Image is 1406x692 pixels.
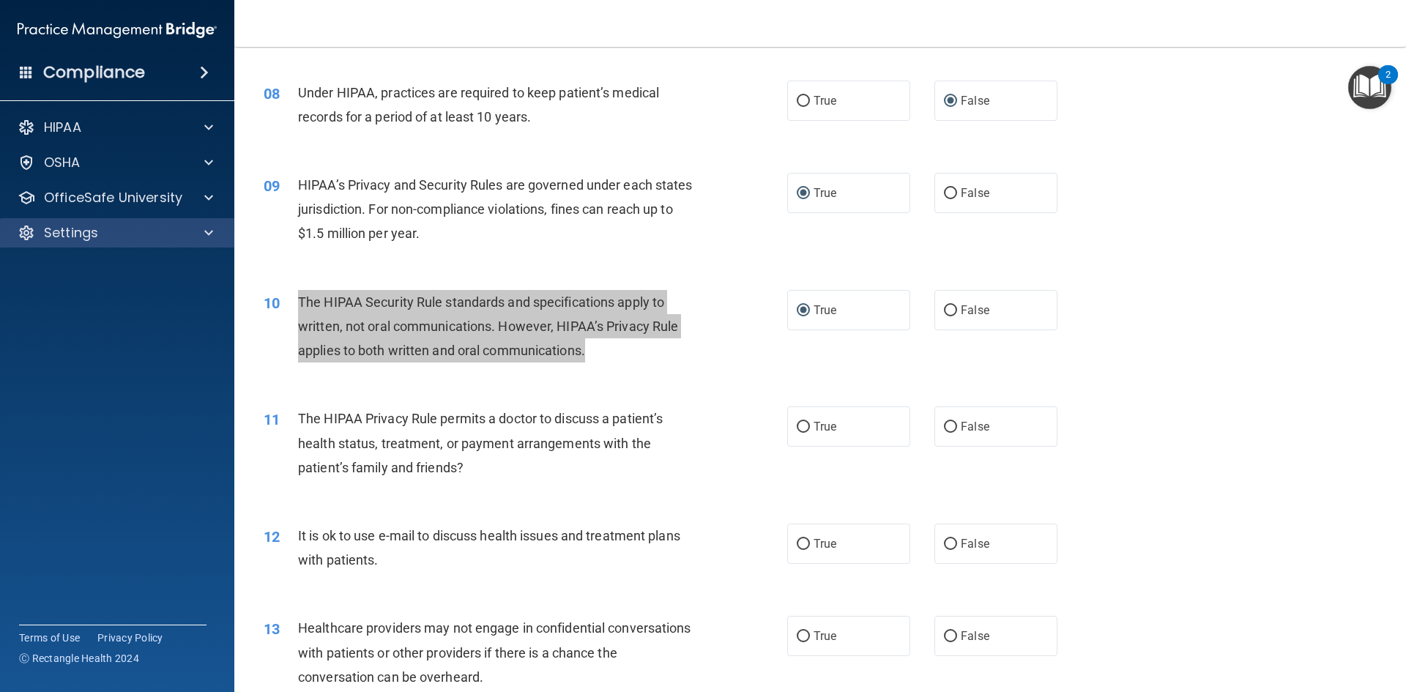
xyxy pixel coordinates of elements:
div: 2 [1385,75,1391,94]
span: 08 [264,85,280,103]
input: False [944,539,957,550]
input: False [944,422,957,433]
input: False [944,631,957,642]
span: True [814,303,836,317]
span: False [961,186,989,200]
span: 13 [264,620,280,638]
span: False [961,420,989,434]
input: True [797,631,810,642]
span: True [814,420,836,434]
span: 11 [264,411,280,428]
input: True [797,96,810,107]
span: It is ok to use e-mail to discuss health issues and treatment plans with patients. [298,528,680,568]
input: True [797,422,810,433]
a: HIPAA [18,119,213,136]
span: True [814,537,836,551]
p: OSHA [44,154,81,171]
span: False [961,94,989,108]
a: Terms of Use [19,630,80,645]
span: True [814,186,836,200]
span: 09 [264,177,280,195]
span: The HIPAA Security Rule standards and specifications apply to written, not oral communications. H... [298,294,678,358]
span: False [961,629,989,643]
span: Healthcare providers may not engage in confidential conversations with patients or other provider... [298,620,691,684]
a: OSHA [18,154,213,171]
span: True [814,629,836,643]
input: True [797,188,810,199]
span: 10 [264,294,280,312]
span: The HIPAA Privacy Rule permits a doctor to discuss a patient’s health status, treatment, or payme... [298,411,663,475]
span: True [814,94,836,108]
input: True [797,539,810,550]
span: Under HIPAA, practices are required to keep patient’s medical records for a period of at least 10... [298,85,659,124]
a: OfficeSafe University [18,189,213,207]
input: False [944,305,957,316]
a: Settings [18,224,213,242]
button: Open Resource Center, 2 new notifications [1348,66,1391,109]
span: HIPAA’s Privacy and Security Rules are governed under each states jurisdiction. For non-complianc... [298,177,693,241]
input: True [797,305,810,316]
input: False [944,188,957,199]
p: Settings [44,224,98,242]
p: HIPAA [44,119,81,136]
span: False [961,537,989,551]
a: Privacy Policy [97,630,163,645]
input: False [944,96,957,107]
h4: Compliance [43,62,145,83]
p: OfficeSafe University [44,189,182,207]
span: Ⓒ Rectangle Health 2024 [19,651,139,666]
span: False [961,303,989,317]
span: 12 [264,528,280,546]
img: PMB logo [18,15,217,45]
